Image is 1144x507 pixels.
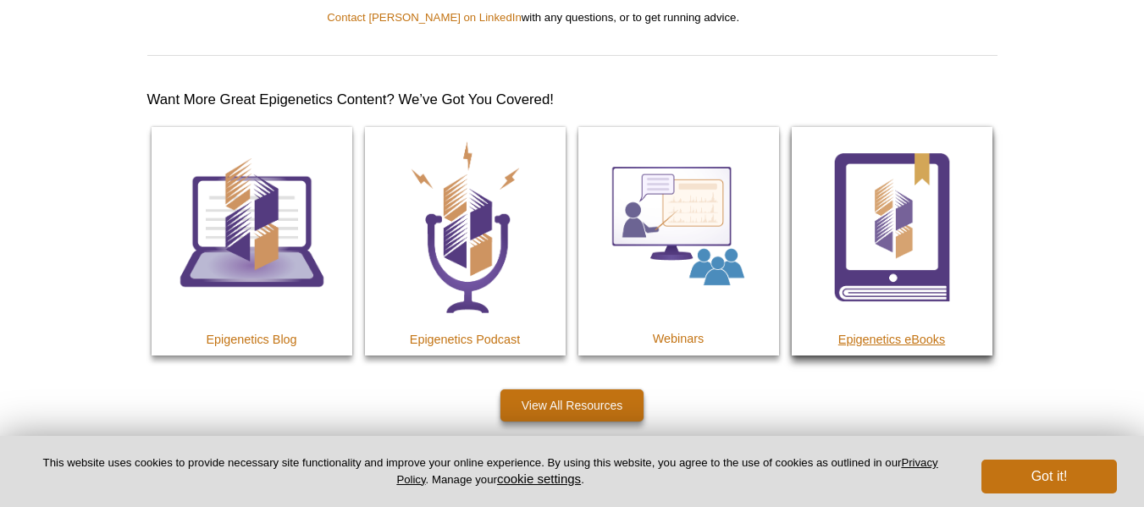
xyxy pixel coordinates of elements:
a: Epigenetics Podcast [365,127,566,355]
h4: Epigenetics Blog [152,332,352,347]
h2: Want More Great Epigenetics Content? We’ve Got You Covered! [147,90,998,110]
p: This website uses cookies to provide necessary site functionality and improve your online experie... [27,455,953,488]
h4: Epigenetics Podcast [365,332,566,347]
h4: Webinars [578,331,779,346]
button: cookie settings [497,471,581,486]
a: Contact [PERSON_NAME] on LinkedIn [327,11,521,24]
a: Webinars [578,127,779,355]
img: Epigenetics Blog [152,127,352,328]
img: Epigenetics eBooks [792,127,992,328]
a: Epigenetics eBooks [792,127,992,355]
button: Got it! [981,460,1117,493]
a: Epigenetics Blog [152,127,352,355]
h4: Epigenetics eBooks [792,332,992,347]
p: with any questions, or to get running advice. [327,10,997,25]
img: Epigenetics Podcast [365,127,566,328]
img: Webinars [578,127,779,328]
a: View All Resources [500,389,644,422]
a: Privacy Policy [396,456,937,485]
